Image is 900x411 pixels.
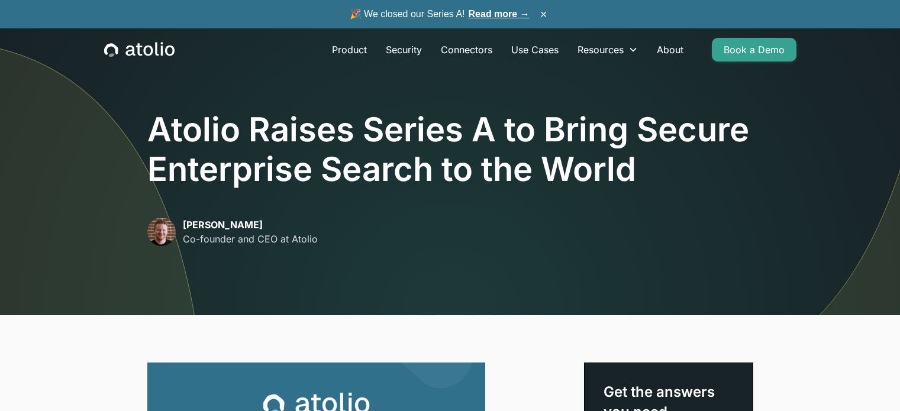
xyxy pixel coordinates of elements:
div: Resources [578,43,624,57]
p: Co-founder and CEO at Atolio [183,232,318,246]
a: Book a Demo [712,38,796,62]
a: Use Cases [502,38,568,62]
div: Resources [568,38,647,62]
a: About [647,38,693,62]
p: [PERSON_NAME] [183,218,318,232]
a: Product [322,38,376,62]
span: 🎉 We closed our Series A! [350,7,530,21]
a: Security [376,38,431,62]
a: Read more → [469,9,530,19]
h1: Atolio Raises Series A to Bring Secure Enterprise Search to the World [147,110,753,189]
a: Connectors [431,38,502,62]
button: × [537,8,551,21]
a: home [104,42,175,57]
